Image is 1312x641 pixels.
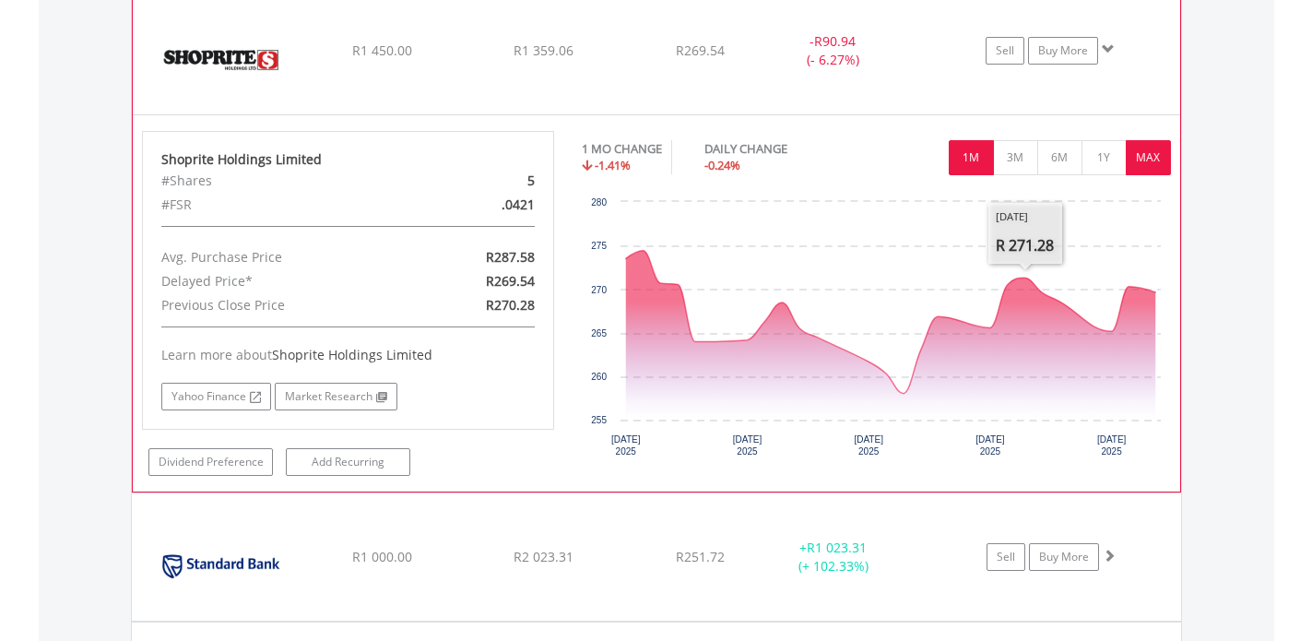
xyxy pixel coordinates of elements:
div: .0421 [415,193,549,217]
span: R251.72 [676,548,725,565]
span: R1 359.06 [514,42,573,59]
a: Buy More [1028,37,1098,65]
text: 270 [591,285,607,295]
div: 5 [415,169,549,193]
a: Sell [986,37,1024,65]
span: R287.58 [486,248,535,266]
div: Chart. Highcharts interactive chart. [582,193,1171,469]
div: + (+ 102.33%) [764,539,904,576]
text: 275 [591,241,607,251]
text: [DATE] 2025 [854,434,883,457]
div: Delayed Price* [148,269,415,293]
a: Market Research [275,383,397,410]
button: 1Y [1082,140,1127,175]
text: [DATE] 2025 [1097,434,1127,457]
div: Learn more about [161,346,536,364]
text: 255 [591,415,607,425]
a: Buy More [1029,543,1099,571]
span: R1 023.31 [807,539,867,556]
span: R1 000.00 [352,548,412,565]
button: 6M [1037,140,1082,175]
span: R1 450.00 [352,42,412,59]
div: 1 MO CHANGE [582,140,662,158]
button: MAX [1126,140,1171,175]
a: Sell [987,543,1025,571]
div: #FSR [148,193,415,217]
span: -1.41% [595,157,631,173]
div: Avg. Purchase Price [148,245,415,269]
div: Previous Close Price [148,293,415,317]
text: 265 [591,328,607,338]
div: Shoprite Holdings Limited [161,150,536,169]
a: Dividend Preference [148,448,273,476]
a: Add Recurring [286,448,410,476]
span: Shoprite Holdings Limited [272,346,432,363]
text: [DATE] 2025 [975,434,1005,457]
span: R90.94 [814,32,856,50]
span: -0.24% [704,157,740,173]
span: R269.54 [676,42,725,59]
svg: Interactive chart [582,193,1170,469]
text: [DATE] 2025 [611,434,641,457]
span: R270.28 [486,296,535,314]
span: R269.54 [486,272,535,290]
a: Yahoo Finance [161,383,271,410]
img: EQU.ZA.SBK.png [141,516,300,616]
text: 260 [591,372,607,382]
div: - (- 6.27%) [763,32,902,69]
text: 280 [591,197,607,208]
img: EQU.ZA.SHP.png [142,10,301,110]
div: #Shares [148,169,415,193]
span: R2 023.31 [514,548,573,565]
text: [DATE] 2025 [733,434,762,457]
button: 3M [993,140,1038,175]
button: 1M [949,140,994,175]
div: DAILY CHANGE [704,140,852,158]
